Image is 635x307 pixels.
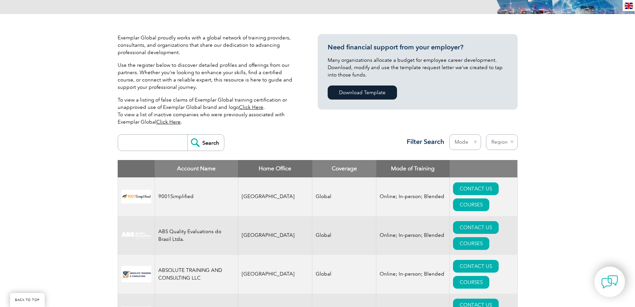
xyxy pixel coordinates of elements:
[312,216,376,255] td: Global
[403,138,444,146] h3: Filter Search
[155,255,238,294] td: ABSOLUTE TRAINING AND CONSULTING LLC
[601,274,618,290] img: contact-chat.png
[450,160,517,177] th: : activate to sort column ascending
[121,266,151,282] img: 16e092f6-eadd-ed11-a7c6-00224814fd52-logo.png
[376,216,450,255] td: Online; In-person; Blended
[239,104,263,110] a: Click Here
[376,177,450,216] td: Online; In-person; Blended
[376,160,450,177] th: Mode of Training: activate to sort column ascending
[155,160,238,177] th: Account Name: activate to sort column descending
[238,177,312,216] td: [GEOGRAPHIC_DATA]
[312,160,376,177] th: Coverage: activate to sort column ascending
[238,160,312,177] th: Home Office: activate to sort column ascending
[155,216,238,255] td: ABS Quality Evaluations do Brasil Ltda.
[156,119,181,125] a: Click Here
[453,260,499,273] a: CONTACT US
[453,221,499,234] a: CONTACT US
[312,255,376,294] td: Global
[118,96,298,126] p: To view a listing of false claims of Exemplar Global training certification or unapproved use of ...
[328,56,508,79] p: Many organizations allocate a budget for employee career development. Download, modify and use th...
[121,232,151,239] img: c92924ac-d9bc-ea11-a814-000d3a79823d-logo.jpg
[453,182,499,195] a: CONTACT US
[376,255,450,294] td: Online; In-person; Blended
[238,255,312,294] td: [GEOGRAPHIC_DATA]
[187,135,224,151] input: Search
[238,216,312,255] td: [GEOGRAPHIC_DATA]
[328,43,508,51] h3: Need financial support from your employer?
[118,61,298,91] p: Use the register below to discover detailed profiles and offerings from our partners. Whether you...
[10,293,45,307] a: BACK TO TOP
[312,177,376,216] td: Global
[453,237,489,250] a: COURSES
[328,86,397,100] a: Download Template
[625,3,633,9] img: en
[453,276,489,289] a: COURSES
[121,190,151,203] img: 37c9c059-616f-eb11-a812-002248153038-logo.png
[453,198,489,211] a: COURSES
[118,34,298,56] p: Exemplar Global proudly works with a global network of training providers, consultants, and organ...
[155,177,238,216] td: 9001Simplified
